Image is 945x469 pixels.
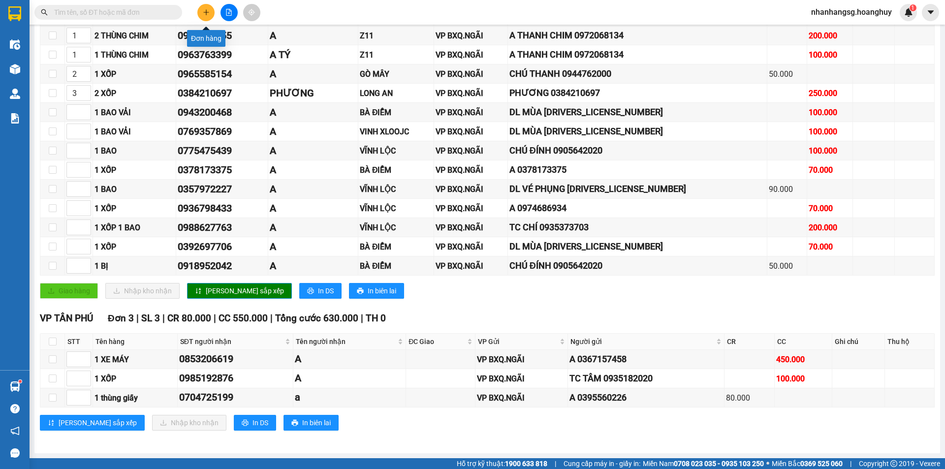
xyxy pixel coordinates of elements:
[94,145,174,157] div: 1 BAO
[248,9,255,16] span: aim
[360,125,432,138] div: VINH XLOOJC
[911,4,914,11] span: 1
[361,313,363,324] span: |
[180,336,283,347] span: SĐT người nhận
[360,164,432,176] div: BÀ ĐIỂM
[505,460,547,468] strong: 1900 633 818
[360,221,432,234] div: VĨNH LỘC
[275,313,358,324] span: Tổng cước 630.000
[178,220,266,235] div: 0988627763
[220,4,238,21] button: file-add
[268,218,358,237] td: A
[434,64,508,84] td: VP BXQ.NGÃI
[318,285,334,296] span: In DS
[436,68,506,80] div: VP BXQ.NGÃI
[94,164,174,176] div: 1 XỐP
[3,4,77,63] b: Công ty TNHH MTV DV-VT [PERSON_NAME]
[360,106,432,119] div: BÀ ĐIỂM
[569,352,723,366] div: A 0367157458
[176,237,268,256] td: 0392697706
[178,201,266,216] div: 0936798433
[98,3,166,22] li: VP Nhận:
[41,9,48,16] span: search
[179,371,291,386] div: 0985192876
[434,141,508,160] td: VP BXQ.NGÃI
[434,180,508,199] td: VP BXQ.NGÃI
[509,201,765,215] div: A 0974686934
[776,373,830,385] div: 100.000
[776,353,830,366] div: 450.000
[769,183,805,195] div: 90.000
[176,141,268,160] td: 0775475439
[270,143,356,158] div: A
[509,163,765,177] div: A 0378173375
[270,105,356,120] div: A
[108,313,134,324] span: Đơn 3
[176,64,268,84] td: 0965585154
[555,458,556,469] span: |
[94,49,174,61] div: 1 THÙNG CHIM
[94,125,174,138] div: 1 BAO VẢI
[832,334,885,350] th: Ghi chú
[176,160,268,180] td: 0378173375
[270,86,356,101] div: PHƯƠNG
[436,49,506,61] div: VP BXQ.NGÃI
[569,391,723,405] div: A 0395560226
[268,84,358,103] td: PHƯƠNG
[368,285,396,296] span: In biên lai
[293,350,407,369] td: A
[98,59,166,77] li: CC
[98,22,166,40] li: Tên hàng:
[268,122,358,141] td: A
[176,103,268,122] td: 0943200468
[94,183,174,195] div: 1 BAO
[268,256,358,276] td: A
[162,313,165,324] span: |
[40,313,93,324] span: VP TÂN PHÚ
[477,353,566,366] div: VP BXQ.NGÃI
[270,124,356,139] div: A
[436,145,506,157] div: VP BXQ.NGÃI
[436,87,506,99] div: VP BXQ.NGÃI
[187,30,225,47] div: Đơn hàng
[436,241,506,253] div: VP BXQ.NGÃI
[268,199,358,218] td: A
[475,388,568,407] td: VP BXQ.NGÃI
[176,199,268,218] td: 0936798433
[65,334,93,350] th: STT
[141,313,160,324] span: SL 3
[10,381,20,392] img: warehouse-icon
[178,239,266,254] div: 0392697706
[434,103,508,122] td: VP BXQ.NGÃI
[509,125,765,138] div: DL MÙA [DRIVERS_LICENSE_NUMBER]
[509,48,765,62] div: A THANH CHIM 0972068134
[809,87,851,99] div: 250.000
[195,287,202,295] span: sort-ascending
[10,113,20,124] img: solution-icon
[94,392,176,404] div: 1 thùng giấy
[509,144,765,157] div: CHÚ ĐÍNH 0905642020
[477,392,566,404] div: VP BXQ.NGÃI
[366,313,386,324] span: TH 0
[409,336,465,347] span: ĐC Giao
[94,202,174,215] div: 1 XỐP
[268,141,358,160] td: A
[726,392,772,404] div: 80.000
[809,106,851,119] div: 100.000
[10,89,20,99] img: warehouse-icon
[475,369,568,388] td: VP BXQ.NGÃI
[214,313,216,324] span: |
[270,47,356,63] div: A TÝ
[270,28,356,43] div: A
[178,182,266,197] div: 0357972227
[132,24,216,37] b: 1BAO+1THUNG
[509,220,765,234] div: TC CHÍ 0935373703
[436,202,506,215] div: VP BXQ.NGÃI
[176,218,268,237] td: 0988627763
[178,28,266,43] div: 0903147955
[270,182,356,197] div: A
[360,87,432,99] div: LONG AN
[434,237,508,256] td: VP BXQ.NGÃI
[10,404,20,413] span: question-circle
[242,419,249,427] span: printer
